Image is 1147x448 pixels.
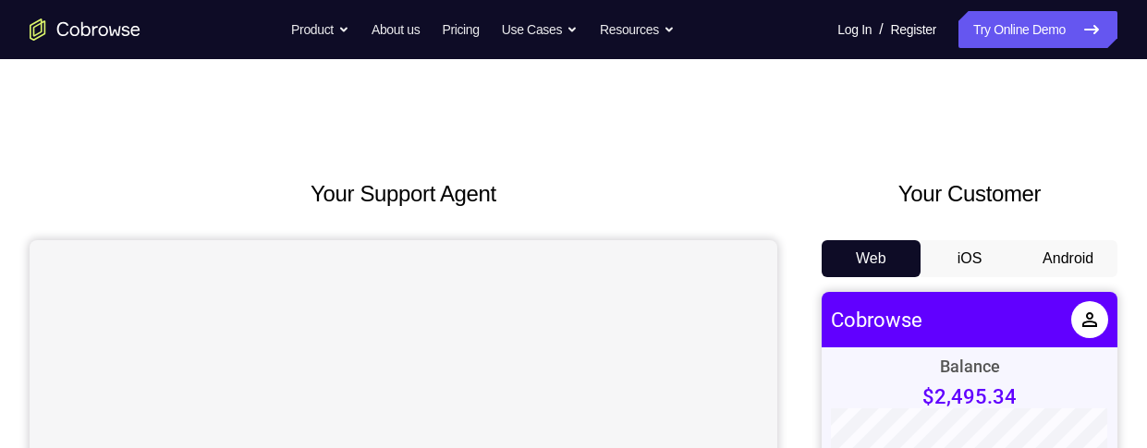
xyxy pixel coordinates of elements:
[822,240,921,277] button: Web
[30,177,777,211] h2: Your Support Agent
[502,11,578,48] button: Use Cases
[822,177,1117,211] h2: Your Customer
[958,11,1117,48] a: Try Online Demo
[600,11,675,48] button: Resources
[233,418,287,436] div: $398.78
[55,430,147,445] div: 9th at 01:05 PM
[291,11,349,48] button: Product
[101,93,195,116] p: $2,495.34
[837,11,872,48] a: Log In
[118,65,178,84] p: Balance
[55,409,170,429] div: Bright Horizons
[121,207,175,224] span: $652.07
[30,18,140,41] a: Go to the home page
[891,11,936,48] a: Register
[921,240,1019,277] button: iOS
[1019,240,1117,277] button: Android
[372,11,420,48] a: About us
[442,11,479,48] a: Pricing
[121,190,176,241] div: Spent this month
[879,18,883,41] span: /
[9,17,101,40] a: Cobrowse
